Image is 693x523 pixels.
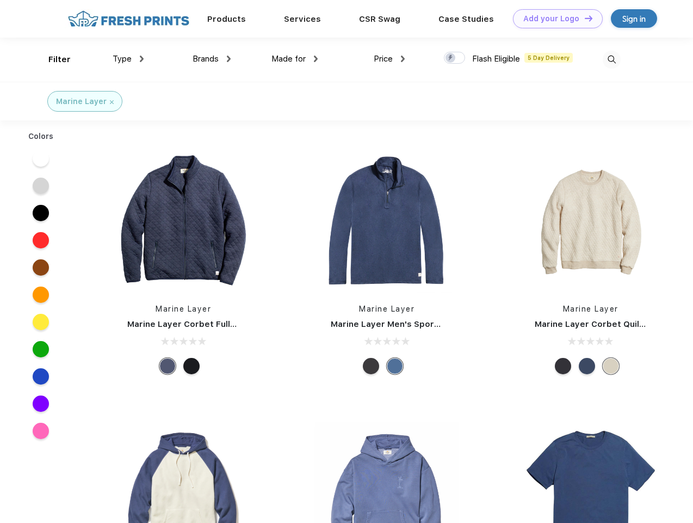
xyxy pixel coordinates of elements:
a: Marine Layer Men's Sport Quarter Zip [331,319,488,329]
img: dropdown.png [314,56,318,62]
span: Flash Eligible [472,54,520,64]
span: Price [374,54,393,64]
span: Made for [271,54,306,64]
a: Products [207,14,246,24]
div: Sign in [622,13,646,25]
div: Filter [48,53,71,66]
div: Deep Denim [387,358,403,374]
img: dropdown.png [401,56,405,62]
span: Type [113,54,132,64]
div: Navy Heather [579,358,595,374]
img: func=resize&h=266 [314,148,459,293]
span: 5 Day Delivery [524,53,573,63]
img: filter_cancel.svg [110,100,114,104]
div: Black [183,358,200,374]
a: Marine Layer [563,305,618,313]
div: Add your Logo [523,14,579,23]
a: Marine Layer [156,305,211,313]
div: Charcoal [555,358,571,374]
img: dropdown.png [140,56,144,62]
div: Colors [20,131,62,142]
a: CSR Swag [359,14,400,24]
a: Marine Layer Corbet Full-Zip Jacket [127,319,278,329]
img: DT [585,15,592,21]
img: func=resize&h=266 [111,148,256,293]
a: Marine Layer [359,305,414,313]
img: func=resize&h=266 [518,148,663,293]
div: Navy [159,358,176,374]
img: fo%20logo%202.webp [65,9,193,28]
a: Services [284,14,321,24]
div: Marine Layer [56,96,107,107]
img: dropdown.png [227,56,231,62]
div: Oat Heather [603,358,619,374]
img: desktop_search.svg [603,51,621,69]
div: Charcoal [363,358,379,374]
span: Brands [193,54,219,64]
a: Sign in [611,9,657,28]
